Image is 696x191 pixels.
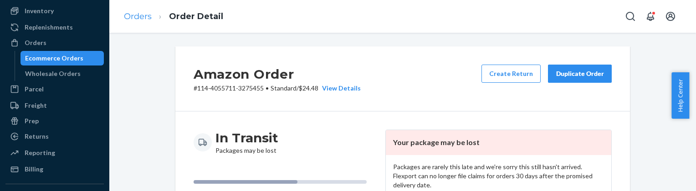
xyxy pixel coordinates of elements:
a: Ecommerce Orders [20,51,104,65]
div: Duplicate Order [556,69,604,78]
header: Your package may be lost [386,130,611,155]
a: Orders [5,35,104,50]
div: Parcel [25,85,44,94]
a: Inventory [5,4,104,18]
a: Freight [5,98,104,113]
div: Orders [25,38,46,47]
a: Order Detail [169,11,223,21]
ol: breadcrumbs [117,3,230,30]
div: Freight [25,101,47,110]
span: • [266,84,269,92]
div: Wholesale Orders [25,69,81,78]
p: # 114-4055711-3275455 / $24.48 [194,84,361,93]
button: Open account menu [661,7,680,25]
button: Help Center [671,72,689,119]
div: Reporting [25,148,55,157]
button: Create Return [481,65,541,83]
button: View Details [318,84,361,93]
button: Open Search Box [621,7,640,25]
h2: Amazon Order [194,65,361,84]
span: Standard [271,84,297,92]
a: Prep [5,114,104,128]
div: Inventory [25,6,54,15]
a: Parcel [5,82,104,96]
div: Returns [25,132,49,141]
div: Replenishments [25,23,73,32]
div: Packages may be lost [215,130,278,155]
p: Packages are rarely this late and we're sorry this still hasn't arrived. Flexport can no longer f... [393,162,604,190]
div: Billing [25,165,43,174]
a: Orders [124,11,152,21]
button: Open notifications [641,7,660,25]
a: Wholesale Orders [20,66,104,81]
a: Reporting [5,146,104,160]
div: Prep [25,116,39,126]
button: Duplicate Order [548,65,612,83]
a: Replenishments [5,20,104,35]
div: Ecommerce Orders [25,54,83,63]
h3: In Transit [215,130,278,146]
a: Billing [5,162,104,176]
a: Returns [5,129,104,144]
